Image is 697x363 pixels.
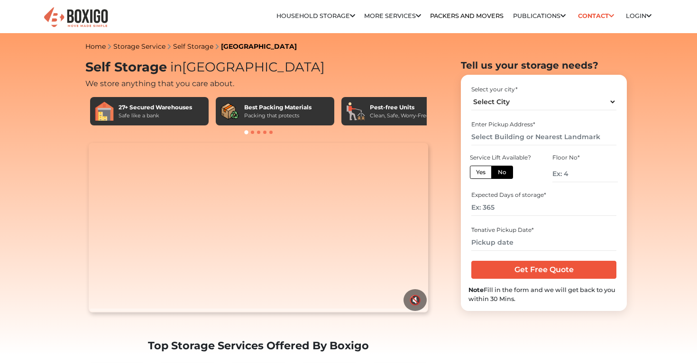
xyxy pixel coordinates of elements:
[244,103,312,112] div: Best Packing Materials
[244,112,312,120] div: Packing that protects
[471,129,616,145] input: Select Building or Nearest Landmark
[404,289,427,311] button: 🔇
[470,153,535,162] div: Service Lift Available?
[468,286,484,293] b: Note
[85,60,431,75] h1: Self Storage
[470,166,492,179] label: Yes
[95,102,114,121] img: 27+ Secured Warehouses
[468,285,619,303] div: Fill in the form and we will get back to you within 30 Mins.
[471,261,616,279] input: Get Free Quote
[471,191,616,199] div: Expected Days of storage
[364,12,421,19] a: More services
[430,12,504,19] a: Packers and Movers
[173,42,213,51] a: Self Storage
[85,42,106,51] a: Home
[471,234,616,251] input: Pickup date
[575,9,617,23] a: Contact
[461,60,627,71] h2: Tell us your storage needs?
[513,12,566,19] a: Publications
[370,112,430,120] div: Clean, Safe, Worry-Free
[471,199,616,216] input: Ex: 365
[167,59,325,75] span: [GEOGRAPHIC_DATA]
[220,102,239,121] img: Best Packing Materials
[119,103,192,112] div: 27+ Secured Warehouses
[170,59,182,75] span: in
[89,143,428,312] video: Your browser does not support the video tag.
[626,12,651,19] a: Login
[471,85,616,94] div: Select your city
[471,120,616,129] div: Enter Pickup Address
[552,153,618,162] div: Floor No
[370,103,430,112] div: Pest-free Units
[119,112,192,120] div: Safe like a bank
[221,42,297,51] a: [GEOGRAPHIC_DATA]
[552,166,618,182] input: Ex: 4
[85,339,431,352] h2: Top Storage Services Offered By Boxigo
[346,102,365,121] img: Pest-free Units
[43,6,109,29] img: Boxigo
[471,226,616,234] div: Tenative Pickup Date
[491,166,513,179] label: No
[85,79,234,88] span: We store anything that you care about.
[113,42,165,51] a: Storage Service
[276,12,355,19] a: Household Storage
